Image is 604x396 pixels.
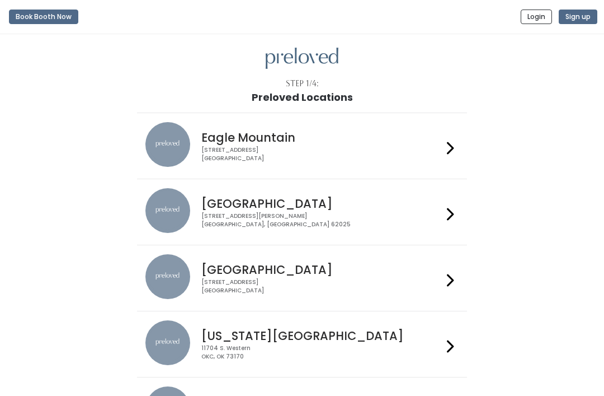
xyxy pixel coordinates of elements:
[145,188,458,236] a: preloved location [GEOGRAPHIC_DATA] [STREET_ADDRESS][PERSON_NAME][GEOGRAPHIC_DATA], [GEOGRAPHIC_D...
[201,146,442,162] div: [STREET_ADDRESS] [GEOGRAPHIC_DATA]
[145,122,190,167] img: preloved location
[145,320,190,365] img: preloved location
[559,10,597,24] button: Sign up
[252,92,353,103] h1: Preloved Locations
[201,278,442,295] div: [STREET_ADDRESS] [GEOGRAPHIC_DATA]
[201,344,442,361] div: 11704 S. Western OKC, OK 73170
[9,4,78,29] a: Book Booth Now
[286,78,319,90] div: Step 1/4:
[145,254,458,302] a: preloved location [GEOGRAPHIC_DATA] [STREET_ADDRESS][GEOGRAPHIC_DATA]
[201,329,442,342] h4: [US_STATE][GEOGRAPHIC_DATA]
[266,48,338,69] img: preloved logo
[145,320,458,368] a: preloved location [US_STATE][GEOGRAPHIC_DATA] 11704 S. WesternOKC, OK 73170
[9,10,78,24] button: Book Booth Now
[521,10,552,24] button: Login
[201,263,442,276] h4: [GEOGRAPHIC_DATA]
[201,197,442,210] h4: [GEOGRAPHIC_DATA]
[145,254,190,299] img: preloved location
[145,188,190,233] img: preloved location
[201,212,442,229] div: [STREET_ADDRESS][PERSON_NAME] [GEOGRAPHIC_DATA], [GEOGRAPHIC_DATA] 62025
[145,122,458,170] a: preloved location Eagle Mountain [STREET_ADDRESS][GEOGRAPHIC_DATA]
[201,131,442,144] h4: Eagle Mountain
